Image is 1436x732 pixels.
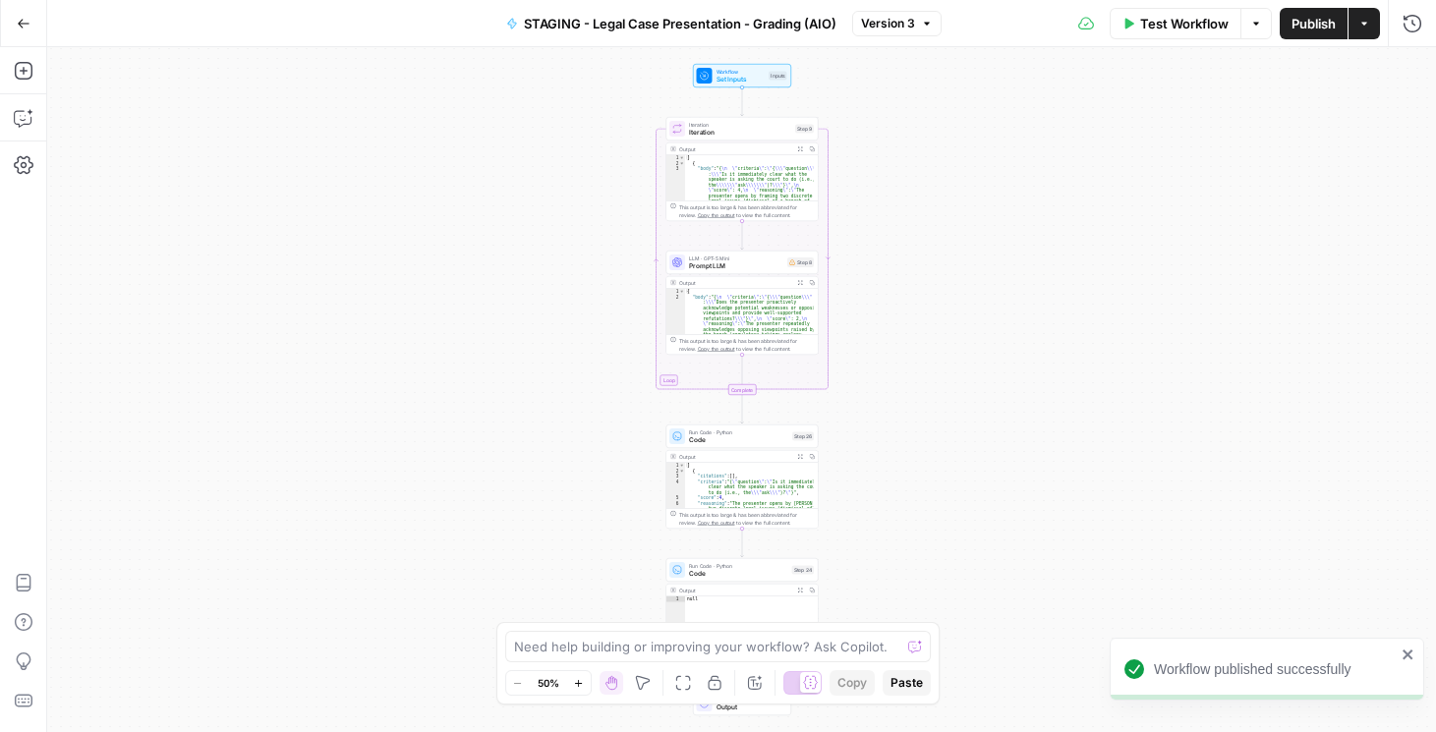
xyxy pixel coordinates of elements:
[666,117,819,221] div: LoopIterationIterationStep 9Output[ { "body":"{\n\"criteria\":\"{\\\"question\\\" :\\\"Is it imme...
[717,68,766,76] span: Workflow
[666,479,685,496] div: 4
[1292,14,1336,33] span: Publish
[679,289,685,295] span: Toggle code folding, rows 1 through 3
[830,670,875,696] button: Copy
[494,8,848,39] button: STAGING - Legal Case Presentation - Grading (AIO)
[689,128,791,138] span: Iteration
[792,566,815,575] div: Step 24
[666,469,685,475] div: 2
[679,587,791,594] div: Output
[679,161,685,167] span: Toggle code folding, rows 2 through 4
[1110,8,1240,39] button: Test Workflow
[679,511,814,527] div: This output is too large & has been abbreviated for review. to view the full content.
[666,384,819,395] div: Complete
[666,251,819,355] div: LLM · GPT-5 MiniPrompt LLMStep 8Output{ "body":"{\n\"criteria\":\"{\\\"question\\\" :\\\"Does the...
[689,261,783,271] span: Prompt LLM
[717,703,783,712] span: Output
[689,428,788,436] span: Run Code · Python
[524,14,836,33] span: STAGING - Legal Case Presentation - Grading (AIO)
[666,64,819,87] div: WorkflowSet InputsInputs
[666,161,685,167] div: 2
[666,596,685,602] div: 1
[666,558,819,662] div: Run Code · PythonCodeStep 24Outputnull
[666,463,685,469] div: 1
[689,121,791,129] span: Iteration
[1402,647,1415,662] button: close
[741,87,744,116] g: Edge from start to step_9
[679,463,685,469] span: Toggle code folding, rows 1 through 9
[689,562,788,570] span: Run Code · Python
[679,453,791,461] div: Output
[666,424,819,529] div: Run Code · PythonCodeStep 26Output[ { "citations":[], "criteria":"{\"question\":\"Is it immediate...
[792,432,814,441] div: Step 26
[698,520,735,526] span: Copy the output
[679,155,685,161] span: Toggle code folding, rows 1 through 5
[698,346,735,352] span: Copy the output
[666,289,685,295] div: 1
[666,501,685,604] div: 6
[741,395,744,423] g: Edge from step_9-iteration-end to step_26
[890,674,923,692] span: Paste
[666,495,685,501] div: 5
[679,203,814,219] div: This output is too large & has been abbreviated for review. to view the full content.
[689,435,788,445] span: Code
[787,257,814,267] div: Step 8
[538,675,559,691] span: 50%
[666,166,685,550] div: 3
[861,15,915,32] span: Version 3
[679,279,791,287] div: Output
[1140,14,1229,33] span: Test Workflow
[728,384,757,395] div: Complete
[1280,8,1348,39] button: Publish
[679,337,814,353] div: This output is too large & has been abbreviated for review. to view the full content.
[679,145,791,153] div: Output
[795,125,814,134] div: Step 9
[689,569,788,579] span: Code
[837,674,867,692] span: Copy
[679,469,685,475] span: Toggle code folding, rows 2 through 8
[666,155,685,161] div: 1
[741,529,744,557] g: Edge from step_26 to step_24
[666,474,685,479] div: 3
[741,221,744,250] g: Edge from step_9 to step_8
[689,254,783,262] span: LLM · GPT-5 Mini
[1154,659,1396,679] div: Workflow published successfully
[883,670,931,696] button: Paste
[769,72,787,81] div: Inputs
[852,11,942,36] button: Version 3
[717,75,766,84] span: Set Inputs
[698,212,735,218] span: Copy the output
